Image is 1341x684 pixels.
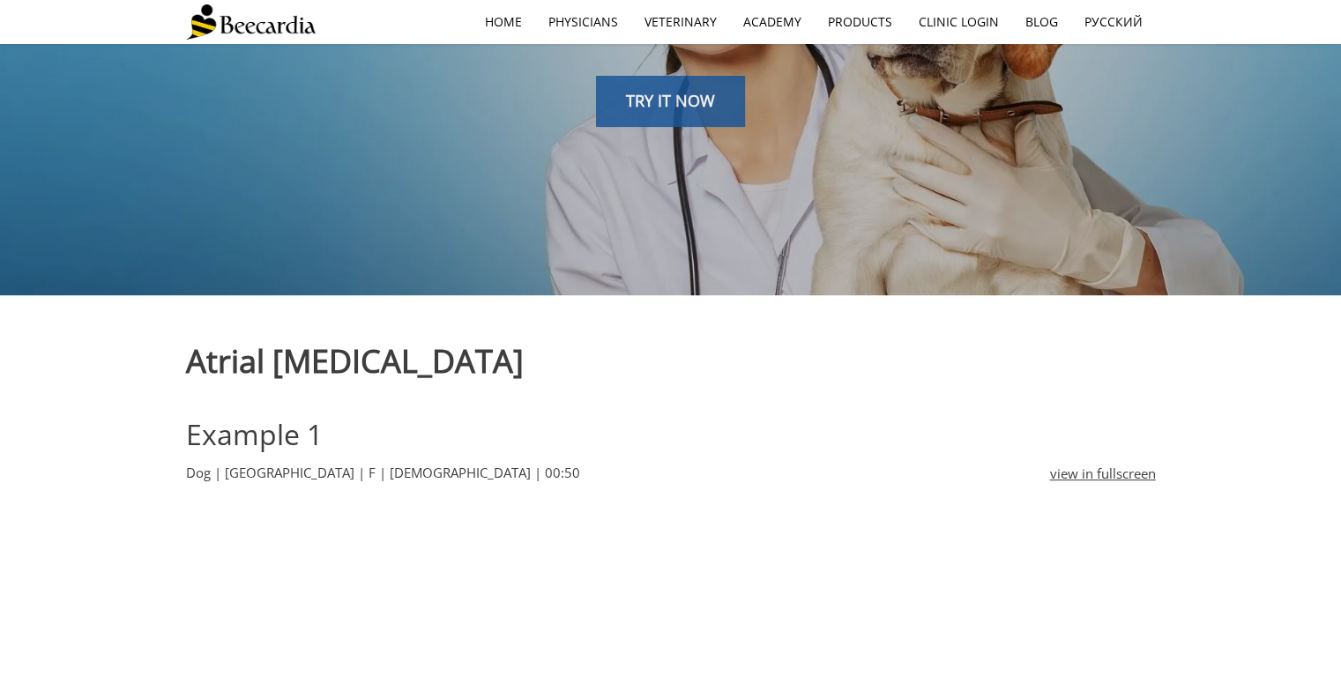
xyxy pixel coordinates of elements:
[626,90,715,111] span: TRY IT NOW
[186,4,316,40] img: Beecardia
[472,2,535,42] a: home
[186,415,323,453] span: Example 1
[905,2,1012,42] a: Clinic Login
[1050,463,1156,484] a: view in fullscreen
[631,2,730,42] a: Veterinary
[815,2,905,42] a: Products
[1071,2,1156,42] a: Русский
[596,76,745,127] a: TRY IT NOW
[186,462,1010,483] p: Dog | [GEOGRAPHIC_DATA] | F | [DEMOGRAPHIC_DATA] | 00:50
[1012,2,1071,42] a: Blog
[730,2,815,42] a: Academy
[186,339,524,383] span: Atrial [MEDICAL_DATA]
[535,2,631,42] a: Physicians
